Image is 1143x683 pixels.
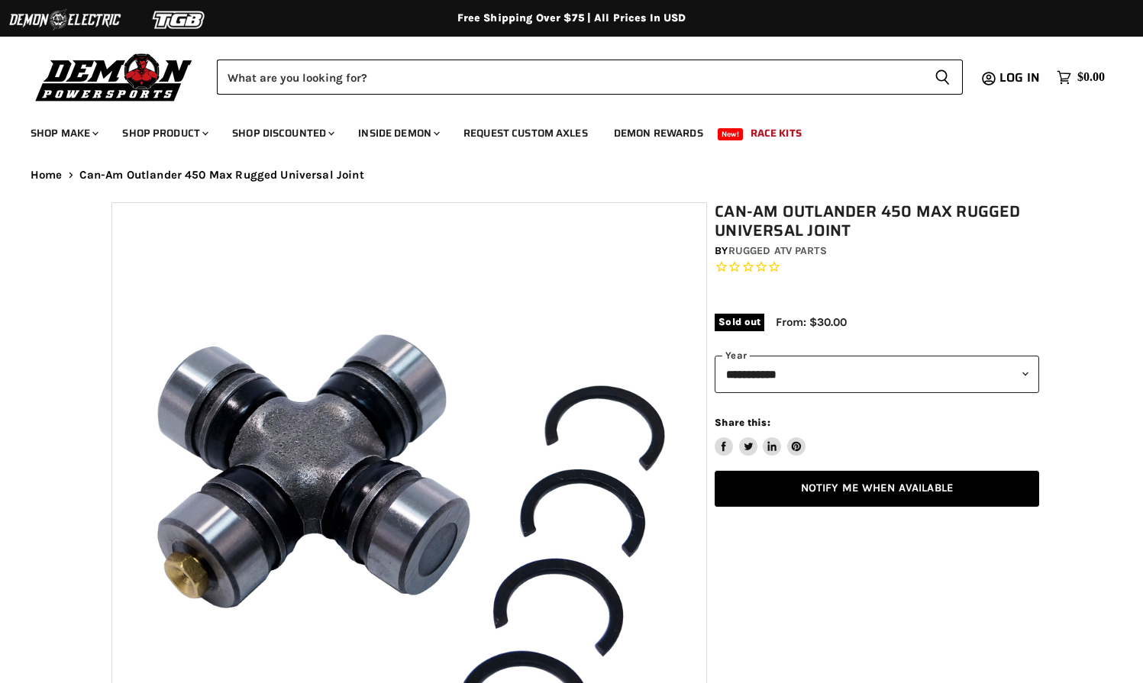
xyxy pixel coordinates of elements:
[715,417,770,428] span: Share this:
[1049,66,1112,89] a: $0.00
[993,71,1049,85] a: Log in
[1077,70,1105,85] span: $0.00
[31,169,63,182] a: Home
[715,202,1039,240] h1: Can-Am Outlander 450 Max Rugged Universal Joint
[19,111,1101,149] ul: Main menu
[715,259,1039,275] span: Rated 0.0 out of 5 stars 0 reviews
[922,60,963,95] button: Search
[8,5,122,34] img: Demon Electric Logo 2
[602,118,715,149] a: Demon Rewards
[999,68,1040,87] span: Log in
[122,5,237,34] img: TGB Logo 2
[739,118,813,149] a: Race Kits
[79,169,364,182] span: Can-Am Outlander 450 Max Rugged Universal Joint
[217,60,963,95] form: Product
[776,315,847,329] span: From: $30.00
[715,243,1039,259] div: by
[718,128,744,140] span: New!
[221,118,344,149] a: Shop Discounted
[715,416,806,456] aside: Share this:
[715,314,764,330] span: Sold out
[347,118,449,149] a: Inside Demon
[111,118,218,149] a: Shop Product
[728,244,827,257] a: Rugged ATV Parts
[715,471,1039,507] a: Notify Me When Available
[31,50,198,104] img: Demon Powersports
[19,118,108,149] a: Shop Make
[217,60,922,95] input: Search
[452,118,599,149] a: Request Custom Axles
[715,356,1039,393] select: year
